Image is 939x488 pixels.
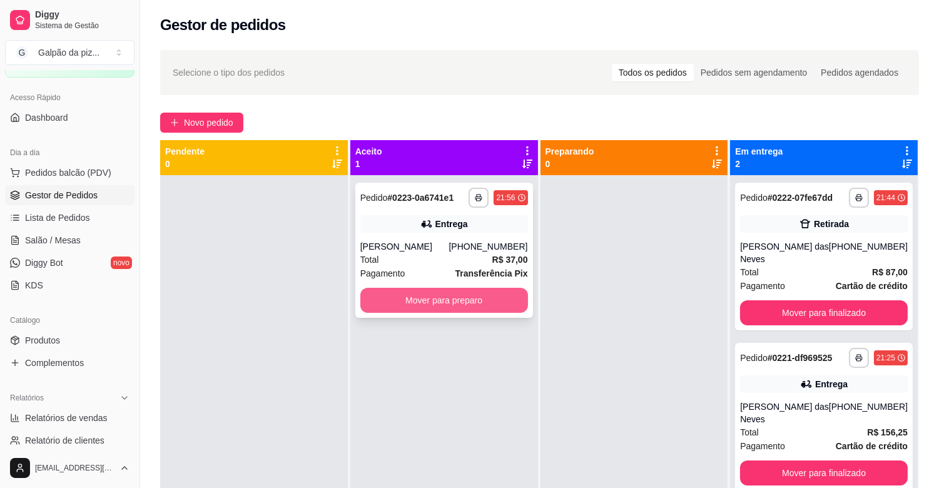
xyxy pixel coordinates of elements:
[35,9,129,21] span: Diggy
[836,281,908,291] strong: Cartão de crédito
[184,116,233,130] span: Novo pedido
[612,64,694,81] div: Todos os pedidos
[435,218,468,230] div: Entrega
[740,400,829,425] div: [PERSON_NAME] das Neves
[5,185,135,205] a: Gestor de Pedidos
[355,158,382,170] p: 1
[455,268,528,278] strong: Transferência Pix
[5,330,135,350] a: Produtos
[5,40,135,65] button: Select a team
[5,163,135,183] button: Pedidos balcão (PDV)
[360,193,388,203] span: Pedido
[360,267,405,280] span: Pagamento
[814,64,905,81] div: Pedidos agendados
[5,453,135,483] button: [EMAIL_ADDRESS][DOMAIN_NAME]
[38,46,99,59] div: Galpão da piz ...
[740,279,785,293] span: Pagamento
[5,310,135,330] div: Catálogo
[815,378,848,390] div: Entrega
[165,145,205,158] p: Pendente
[5,208,135,228] a: Lista de Pedidos
[10,393,44,403] span: Relatórios
[360,240,449,253] div: [PERSON_NAME]
[25,279,43,292] span: KDS
[5,5,135,35] a: DiggySistema de Gestão
[829,240,908,265] div: [PHONE_NUMBER]
[740,193,768,203] span: Pedido
[16,46,28,59] span: G
[170,118,179,127] span: plus
[5,230,135,250] a: Salão / Mesas
[694,64,814,81] div: Pedidos sem agendamento
[872,267,908,277] strong: R$ 87,00
[735,158,783,170] p: 2
[25,412,108,424] span: Relatórios de vendas
[35,463,114,473] span: [EMAIL_ADDRESS][DOMAIN_NAME]
[160,113,243,133] button: Novo pedido
[876,193,895,203] div: 21:44
[25,334,60,347] span: Produtos
[160,15,286,35] h2: Gestor de pedidos
[740,439,785,453] span: Pagamento
[5,353,135,373] a: Complementos
[5,143,135,163] div: Dia a dia
[25,234,81,247] span: Salão / Mesas
[546,145,594,158] p: Preparando
[25,166,111,179] span: Pedidos balcão (PDV)
[355,145,382,158] p: Aceito
[360,253,379,267] span: Total
[387,193,454,203] strong: # 0223-0a6741e1
[768,353,833,363] strong: # 0221-df969525
[740,353,768,363] span: Pedido
[492,255,528,265] strong: R$ 37,00
[165,158,205,170] p: 0
[5,408,135,428] a: Relatórios de vendas
[5,108,135,128] a: Dashboard
[740,425,759,439] span: Total
[496,193,515,203] div: 21:56
[836,441,908,451] strong: Cartão de crédito
[25,257,63,269] span: Diggy Bot
[25,434,104,447] span: Relatório de clientes
[740,460,908,485] button: Mover para finalizado
[25,357,84,369] span: Complementos
[740,265,759,279] span: Total
[740,240,829,265] div: [PERSON_NAME] das Neves
[360,288,528,313] button: Mover para preparo
[546,158,594,170] p: 0
[740,300,908,325] button: Mover para finalizado
[35,21,129,31] span: Sistema de Gestão
[25,111,68,124] span: Dashboard
[768,193,833,203] strong: # 0222-07fe67dd
[867,427,908,437] strong: R$ 156,25
[876,353,895,363] div: 21:25
[25,189,98,201] span: Gestor de Pedidos
[5,430,135,450] a: Relatório de clientes
[5,88,135,108] div: Acesso Rápido
[5,253,135,273] a: Diggy Botnovo
[173,66,285,79] span: Selecione o tipo dos pedidos
[829,400,908,425] div: [PHONE_NUMBER]
[5,275,135,295] a: KDS
[735,145,783,158] p: Em entrega
[25,211,90,224] span: Lista de Pedidos
[814,218,849,230] div: Retirada
[449,240,527,253] div: [PHONE_NUMBER]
